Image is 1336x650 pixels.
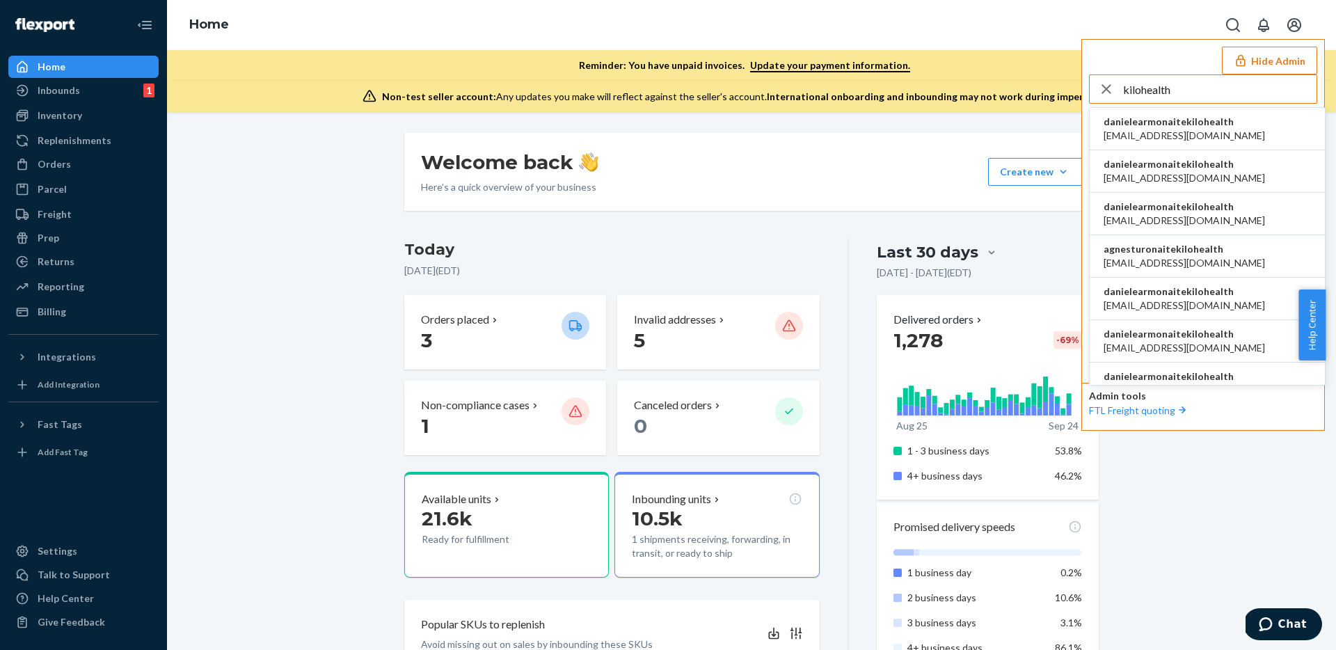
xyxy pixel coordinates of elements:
[38,134,111,148] div: Replenishments
[382,90,1127,104] div: Any updates you make will reflect against the seller's account.
[8,276,159,298] a: Reporting
[38,446,88,458] div: Add Fast Tag
[634,312,716,328] p: Invalid addresses
[421,414,429,438] span: 1
[1089,389,1317,403] p: Admin tools
[382,90,496,102] span: Non-test seller account:
[907,566,1044,580] p: 1 business day
[877,241,978,263] div: Last 30 days
[1055,470,1082,482] span: 46.2%
[893,312,985,328] button: Delivered orders
[421,312,489,328] p: Orders placed
[1104,383,1265,397] span: [EMAIL_ADDRESS][DOMAIN_NAME]
[421,397,530,413] p: Non-compliance cases
[632,491,711,507] p: Inbounding units
[8,56,159,78] a: Home
[1060,617,1082,628] span: 3.1%
[178,5,240,45] ol: breadcrumbs
[15,18,74,32] img: Flexport logo
[421,180,598,194] p: Here’s a quick overview of your business
[38,350,96,364] div: Integrations
[632,532,802,560] p: 1 shipments receiving, forwarding, in transit, or ready to ship
[1060,566,1082,578] span: 0.2%
[8,540,159,562] a: Settings
[8,79,159,102] a: Inbounds1
[422,507,472,530] span: 21.6k
[38,207,72,221] div: Freight
[1104,115,1265,129] span: danielearmonaitekilohealth
[1222,47,1317,74] button: Hide Admin
[632,507,683,530] span: 10.5k
[8,587,159,610] a: Help Center
[422,532,550,546] p: Ready for fulfillment
[634,397,712,413] p: Canceled orders
[1104,341,1265,355] span: [EMAIL_ADDRESS][DOMAIN_NAME]
[38,418,82,431] div: Fast Tags
[1089,404,1189,416] a: FTL Freight quoting
[1104,129,1265,143] span: [EMAIL_ADDRESS][DOMAIN_NAME]
[750,59,910,72] a: Update your payment information.
[38,157,71,171] div: Orders
[988,158,1082,186] button: Create new
[1104,242,1265,256] span: agnesturonaitekilohealth
[8,251,159,273] a: Returns
[1250,11,1278,39] button: Open notifications
[1104,171,1265,185] span: [EMAIL_ADDRESS][DOMAIN_NAME]
[579,152,598,172] img: hand-wave emoji
[1104,157,1265,171] span: danielearmonaitekilohealth
[1104,256,1265,270] span: [EMAIL_ADDRESS][DOMAIN_NAME]
[421,617,545,633] p: Popular SKUs to replenish
[1219,11,1247,39] button: Open Search Box
[617,381,819,455] button: Canceled orders 0
[877,266,971,280] p: [DATE] - [DATE] ( EDT )
[38,305,66,319] div: Billing
[907,591,1044,605] p: 2 business days
[634,328,645,352] span: 5
[8,611,159,633] button: Give Feedback
[1104,285,1265,299] span: danielearmonaitekilohealth
[38,109,82,122] div: Inventory
[1104,214,1265,228] span: [EMAIL_ADDRESS][DOMAIN_NAME]
[579,58,910,72] p: Reminder: You have unpaid invoices.
[1104,327,1265,341] span: danielearmonaitekilohealth
[8,129,159,152] a: Replenishments
[893,519,1015,535] p: Promised delivery speeds
[1104,299,1265,312] span: [EMAIL_ADDRESS][DOMAIN_NAME]
[8,346,159,368] button: Integrations
[38,255,74,269] div: Returns
[1055,592,1082,603] span: 10.6%
[767,90,1127,102] span: International onboarding and inbounding may not work during impersonation.
[131,11,159,39] button: Close Navigation
[8,227,159,249] a: Prep
[1123,75,1317,103] input: Search or paste seller ID
[38,182,67,196] div: Parcel
[8,413,159,436] button: Fast Tags
[422,491,491,507] p: Available units
[38,592,94,605] div: Help Center
[8,203,159,225] a: Freight
[38,280,84,294] div: Reporting
[1053,331,1082,349] div: -69 %
[38,84,80,97] div: Inbounds
[38,231,59,245] div: Prep
[1246,608,1322,643] iframe: Opens a widget where you can chat to one of our agents
[1298,290,1326,360] button: Help Center
[189,17,229,32] a: Home
[1104,200,1265,214] span: danielearmonaitekilohealth
[614,472,819,578] button: Inbounding units10.5k1 shipments receiving, forwarding, in transit, or ready to ship
[421,150,598,175] h1: Welcome back
[1049,419,1079,433] p: Sep 24
[1104,370,1265,383] span: danielearmonaitekilohealth
[404,381,606,455] button: Non-compliance cases 1
[8,441,159,463] a: Add Fast Tag
[1055,445,1082,457] span: 53.8%
[38,615,105,629] div: Give Feedback
[404,264,820,278] p: [DATE] ( EDT )
[907,444,1044,458] p: 1 - 3 business days
[143,84,154,97] div: 1
[907,469,1044,483] p: 4+ business days
[8,153,159,175] a: Orders
[896,419,928,433] p: Aug 25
